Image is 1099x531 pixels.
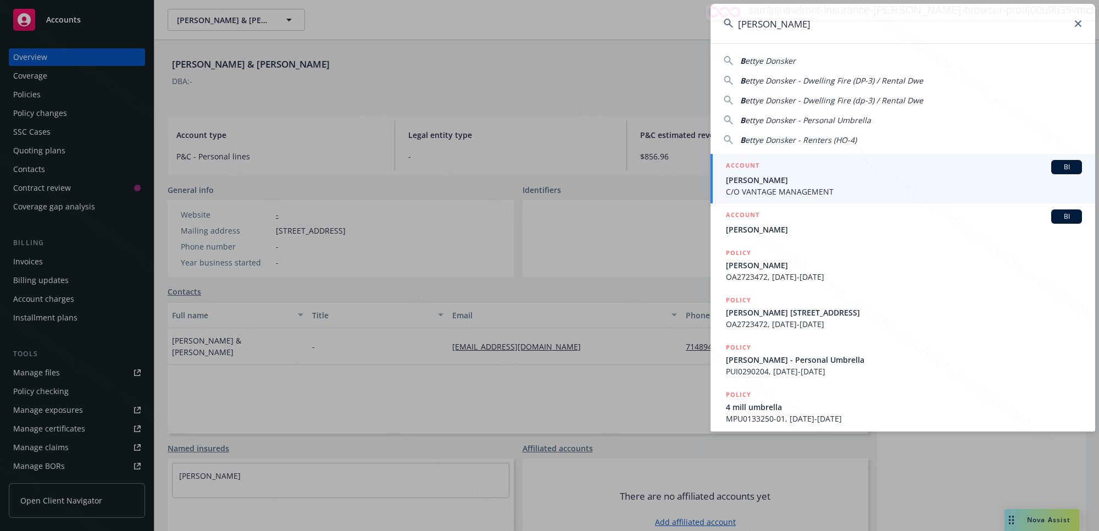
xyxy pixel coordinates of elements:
span: B [740,95,745,106]
h5: POLICY [726,295,751,306]
span: BI [1056,212,1078,222]
span: ettye Donsker [745,56,796,66]
span: BI [1056,162,1078,172]
a: POLICY4 mill umbrellaMPU0133250-01, [DATE]-[DATE] [711,383,1095,430]
h5: ACCOUNT [726,209,759,223]
span: MPU0133250-01, [DATE]-[DATE] [726,413,1082,424]
span: B [740,135,745,145]
h5: POLICY [726,389,751,400]
span: B [740,75,745,86]
span: ettye Donsker - Dwelling Fire (DP-3) / Rental Dwe [745,75,923,86]
a: POLICY[PERSON_NAME]OA2723472, [DATE]-[DATE] [711,241,1095,289]
span: [PERSON_NAME] [STREET_ADDRESS] [726,307,1082,318]
a: ACCOUNTBI[PERSON_NAME]C/O VANTAGE MANAGEMENT [711,154,1095,203]
a: ACCOUNTBI[PERSON_NAME] [711,203,1095,241]
span: OA2723472, [DATE]-[DATE] [726,271,1082,283]
a: POLICY[PERSON_NAME] [STREET_ADDRESS]OA2723472, [DATE]-[DATE] [711,289,1095,336]
span: ettye Donsker - Renters (HO-4) [745,135,857,145]
input: Search... [711,4,1095,43]
span: C/O VANTAGE MANAGEMENT [726,186,1082,197]
span: [PERSON_NAME] [726,259,1082,271]
a: POLICY[PERSON_NAME] - Personal UmbrellaPUI0290204, [DATE]-[DATE] [711,336,1095,383]
span: ettye Donsker - Dwelling Fire (dp-3) / Rental Dwe [745,95,923,106]
span: B [740,56,745,66]
h5: POLICY [726,247,751,258]
span: PUI0290204, [DATE]-[DATE] [726,366,1082,377]
span: [PERSON_NAME] [726,174,1082,186]
span: [PERSON_NAME] [726,224,1082,235]
span: B [740,115,745,125]
span: OA2723472, [DATE]-[DATE] [726,318,1082,330]
span: 4 mill umbrella [726,401,1082,413]
span: ettye Donsker - Personal Umbrella [745,115,871,125]
span: [PERSON_NAME] - Personal Umbrella [726,354,1082,366]
h5: ACCOUNT [726,160,759,173]
h5: POLICY [726,342,751,353]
